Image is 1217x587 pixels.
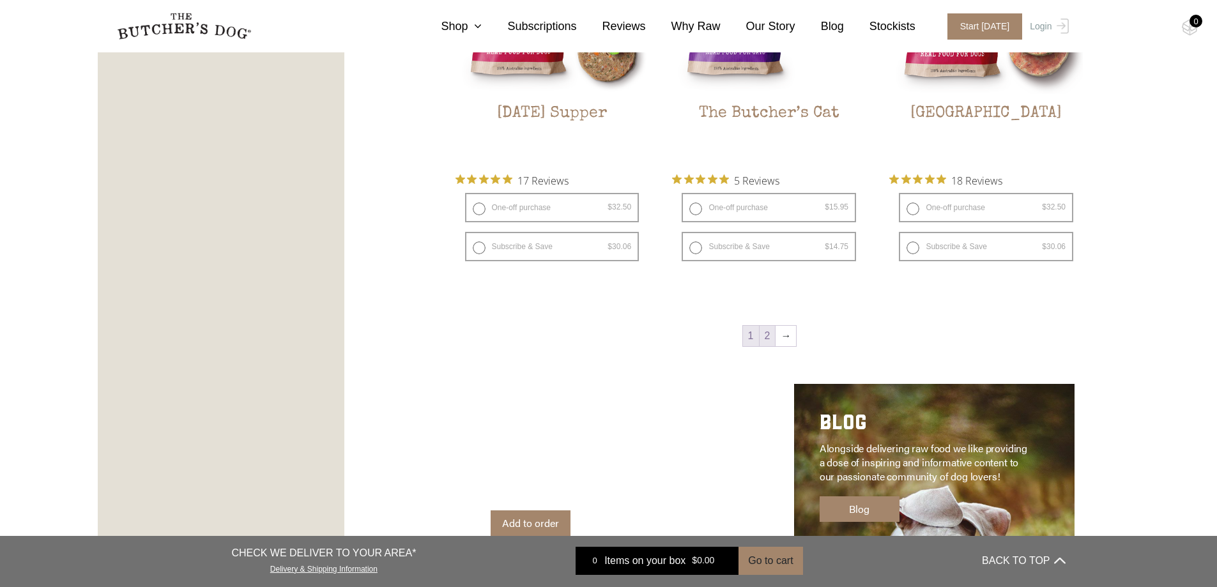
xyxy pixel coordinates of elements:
[585,554,604,567] div: 0
[465,232,639,261] label: Subscribe & Save
[231,545,416,561] p: CHECK WE DELIVER TO YOUR AREA*
[825,242,848,251] bdi: 14.75
[608,242,631,251] bdi: 30.06
[825,202,848,211] bdi: 15.95
[734,171,779,190] span: 5 Reviews
[608,242,612,251] span: $
[646,18,721,35] a: Why Raw
[1042,242,1066,251] bdi: 30.06
[455,104,649,164] h2: [DATE] Supper
[743,326,759,346] span: Page 1
[982,545,1065,576] button: BACK TO TOP
[1182,19,1198,36] img: TBD_Cart-Empty.png
[825,242,829,251] span: $
[576,547,739,575] a: 0 Items on your box $0.00
[820,441,1030,484] p: Alongside delivering raw food we like providing a dose of inspiring and informative content to ou...
[608,202,612,211] span: $
[739,547,802,575] button: Go to cart
[760,326,776,346] a: Page 2
[889,104,1083,164] h2: [GEOGRAPHIC_DATA]
[608,202,631,211] bdi: 32.50
[672,104,866,164] h2: The Butcher’s Cat
[682,193,856,222] label: One-off purchase
[825,202,829,211] span: $
[491,409,701,441] h2: APOTHECARY
[1042,202,1046,211] span: $
[1042,242,1046,251] span: $
[517,171,569,190] span: 17 Reviews
[604,553,685,568] span: Items on your box
[820,496,899,522] a: Blog
[795,18,844,35] a: Blog
[682,232,856,261] label: Subscribe & Save
[776,326,796,346] a: →
[889,171,1002,190] button: Rated 4.9 out of 5 stars from 18 reviews. Jump to reviews.
[482,18,576,35] a: Subscriptions
[270,561,378,574] a: Delivery & Shipping Information
[692,556,714,566] bdi: 0.00
[935,13,1027,40] a: Start [DATE]
[844,18,915,35] a: Stockists
[692,556,697,566] span: $
[415,18,482,35] a: Shop
[491,441,701,498] p: Adored Beast Apothecary is a line of all-natural pet products designed to support your dog’s heal...
[947,13,1023,40] span: Start [DATE]
[491,510,570,536] a: Add to order
[455,171,569,190] button: Rated 4.9 out of 5 stars from 17 reviews. Jump to reviews.
[465,193,639,222] label: One-off purchase
[577,18,646,35] a: Reviews
[820,409,1030,441] h2: BLOG
[721,18,795,35] a: Our Story
[1027,13,1068,40] a: Login
[672,171,779,190] button: Rated 5 out of 5 stars from 5 reviews. Jump to reviews.
[899,193,1073,222] label: One-off purchase
[951,171,1002,190] span: 18 Reviews
[899,232,1073,261] label: Subscribe & Save
[1042,202,1066,211] bdi: 32.50
[1190,15,1202,27] div: 0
